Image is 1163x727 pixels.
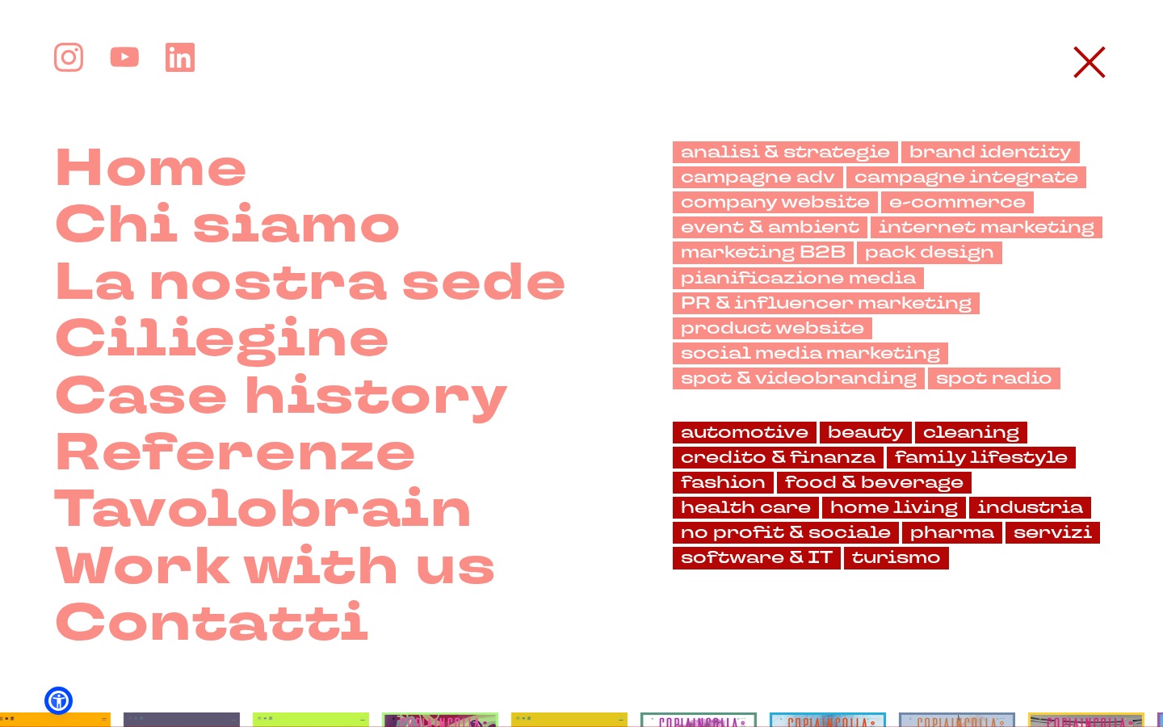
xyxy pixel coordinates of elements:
[673,166,843,188] a: campagne adv
[673,422,817,443] a: automotive
[673,216,867,238] a: event & ambient
[857,242,1002,263] a: pack design
[48,691,69,711] a: Open Accessibility Menu
[915,422,1027,443] a: cleaning
[673,242,854,263] a: marketing B2B
[54,426,417,482] a: Referenze
[902,522,1002,544] a: pharma
[673,472,774,494] a: fashion
[901,141,1080,163] a: brand identity
[822,497,966,519] a: home living
[777,472,972,494] a: food & beverage
[1006,522,1100,544] a: servizi
[54,198,401,254] a: Chi siamo
[673,497,819,519] a: health care
[673,317,872,339] a: product website
[54,540,496,596] a: Work with us
[928,368,1060,389] a: spot radio
[54,255,567,312] a: La nostra sede
[673,522,899,544] a: no profit & sociale
[673,191,878,213] a: company website
[846,166,1086,188] a: campagne integrate
[844,547,949,569] a: turismo
[673,368,925,389] a: spot & videobranding
[887,447,1076,469] a: family lifestyle
[820,422,912,443] a: beauty
[54,596,370,653] a: Contatti
[54,141,248,198] a: Home
[54,312,390,368] a: Ciliegine
[54,369,509,426] a: Case history
[969,497,1091,519] a: industria
[673,292,980,314] a: PR & influencer marketing
[881,191,1034,213] a: e-commerce
[871,216,1102,238] a: internet marketing
[673,141,898,163] a: analisi & strategie
[673,267,924,289] a: pianificazione media
[673,447,884,469] a: credito & finanza
[673,342,948,364] a: social media marketing
[673,547,841,569] a: software & IT
[54,482,473,539] a: Tavolobrain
